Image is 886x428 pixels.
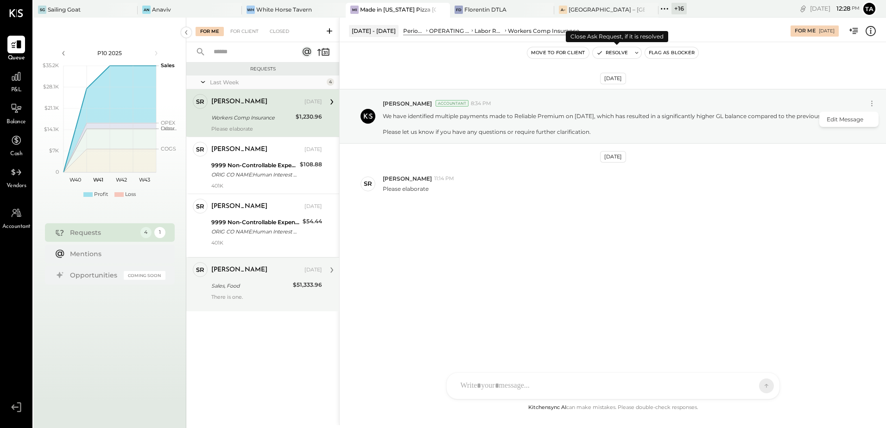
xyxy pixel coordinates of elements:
[211,170,297,179] div: ORIG CO NAME:Human Interest ORIG ID:1800948598 DESC DATE: CO ENTRY DESCR:Human InteSEC:CCD TRACE#...
[211,126,322,132] div: Please elaborate
[383,100,432,107] span: [PERSON_NAME]
[471,100,491,107] span: 8:34 PM
[211,281,290,290] div: Sales, Food
[300,160,322,169] div: $108.88
[211,218,300,227] div: 9999 Non-Controllable Expenses:Prior Period Adjustment:To Be Classified P&L
[819,112,879,127] button: Edit Message
[265,27,294,36] div: Closed
[139,176,150,183] text: W43
[211,145,267,154] div: [PERSON_NAME]
[429,27,470,35] div: OPERATING EXPENSES (EBITDA)
[810,4,860,13] div: [DATE]
[304,146,322,153] div: [DATE]
[0,132,32,158] a: Cash
[161,120,176,126] text: OPEX
[196,202,204,211] div: SR
[48,6,81,13] div: Sailing Goat
[43,83,59,90] text: $28.1K
[559,6,567,14] div: A–
[350,6,359,14] div: Mi
[0,164,32,190] a: Vendors
[296,112,322,121] div: $1,230.96
[383,175,432,183] span: [PERSON_NAME]
[364,179,372,188] div: SR
[211,294,322,307] div: There is one.
[10,150,22,158] span: Cash
[0,100,32,126] a: Balance
[93,176,103,183] text: W41
[211,265,267,275] div: [PERSON_NAME]
[475,27,503,35] div: Labor Related Expenses
[795,27,816,35] div: For Me
[211,239,322,252] div: 401K
[600,73,626,84] div: [DATE]
[154,227,165,238] div: 1
[0,36,32,63] a: Queue
[161,125,177,132] text: Occu...
[70,49,149,57] div: P10 2025
[124,271,165,280] div: Coming Soon
[49,147,59,154] text: $7K
[125,191,136,198] div: Loss
[70,271,119,280] div: Opportunities
[464,6,506,13] div: Florentin DTLA
[0,204,32,231] a: Accountant
[304,266,322,274] div: [DATE]
[566,31,668,42] div: Close Ask Request, if it is resolved
[0,68,32,94] a: P&L
[38,6,46,14] div: SG
[645,47,698,58] button: Flag as Blocker
[70,228,136,237] div: Requests
[43,62,59,69] text: $35.2K
[569,6,645,13] div: [GEOGRAPHIC_DATA] – [GEOGRAPHIC_DATA]
[70,249,161,258] div: Mentions
[436,100,468,107] div: Accountant
[196,97,204,106] div: SR
[383,112,842,136] p: We have identified multiple payments made to Reliable Premium on [DATE], which has resulted in a ...
[140,227,152,238] div: 4
[191,66,335,72] div: Requests
[434,175,454,183] span: 11:14 PM
[211,227,300,236] div: ORIG CO NAME:Human Interest ORIG ID:4270465600 DESC DATE: CO ENTRY DESCR:Human InteSEC:CCD TRACE#...
[455,6,463,14] div: FD
[94,191,108,198] div: Profit
[116,176,127,183] text: W42
[304,98,322,106] div: [DATE]
[327,78,334,86] div: 4
[211,161,297,170] div: 9999 Non-Controllable Expenses:Prior Period Adjustment:To Be Classified P&L
[403,27,424,35] div: Period P&L
[383,185,429,193] p: Please elaborate
[161,62,175,69] text: Sales
[11,86,22,94] span: P&L
[593,47,632,58] button: Resolve
[211,97,267,107] div: [PERSON_NAME]
[2,223,31,231] span: Accountant
[798,4,808,13] div: copy link
[142,6,151,14] div: An
[196,27,224,36] div: For Me
[6,118,26,126] span: Balance
[349,25,399,37] div: [DATE] - [DATE]
[600,151,626,163] div: [DATE]
[44,126,59,132] text: $14.1K
[304,203,322,210] div: [DATE]
[671,3,687,14] div: + 16
[152,6,171,13] div: Anaviv
[210,78,324,86] div: Last Week
[226,27,263,36] div: For Client
[8,54,25,63] span: Queue
[211,202,267,211] div: [PERSON_NAME]
[196,145,204,154] div: SR
[69,176,81,183] text: W40
[6,182,26,190] span: Vendors
[303,217,322,226] div: $54.44
[508,27,579,35] div: Workers Comp Insurance
[527,47,589,58] button: Move to for client
[862,1,877,16] button: Ta
[293,280,322,290] div: $51,333.96
[161,145,176,152] text: COGS
[819,28,835,34] div: [DATE]
[211,113,293,122] div: Workers Comp Insurance
[44,105,59,111] text: $21.1K
[360,6,436,13] div: Made in [US_STATE] Pizza [GEOGRAPHIC_DATA]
